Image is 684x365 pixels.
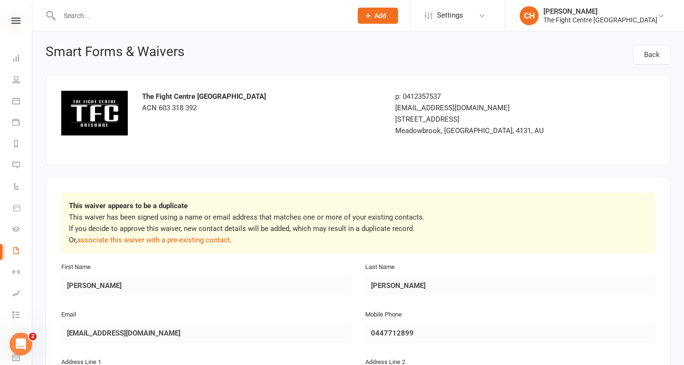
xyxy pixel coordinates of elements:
div: p: 0412357537 [395,91,584,102]
a: What's New [12,327,32,348]
a: Dashboard [12,48,32,70]
a: Assessments [12,284,32,305]
label: Mobile Phone [365,310,402,320]
a: Reports [12,134,32,155]
a: Product Sales [12,198,32,220]
div: CH [520,6,539,25]
a: Payments [12,113,32,134]
div: [PERSON_NAME] [543,7,657,16]
h1: Smart Forms & Waivers [46,45,184,62]
a: associate this waiver with a pre-existing contact [77,236,230,244]
span: 2 [29,333,37,340]
img: image1507785244.png [61,91,128,135]
button: Add [358,8,398,24]
div: ACN 603 318 392 [142,91,381,114]
label: Email [61,310,76,320]
a: Back [633,45,671,65]
div: Meadowbrook, [GEOGRAPHIC_DATA], 4131, AU [395,125,584,136]
div: [EMAIL_ADDRESS][DOMAIN_NAME] [395,102,584,114]
a: Calendar [12,91,32,113]
span: Settings [437,5,463,26]
span: Add [374,12,386,19]
label: Last Name [365,262,395,272]
a: People [12,70,32,91]
iframe: Intercom live chat [9,333,32,355]
label: First Name [61,262,91,272]
input: Search... [57,9,345,22]
div: [STREET_ADDRESS] [395,114,584,125]
div: The Fight Centre [GEOGRAPHIC_DATA] [543,16,657,24]
p: This waiver has been signed using a name or email address that matches one or more of your existi... [69,211,647,246]
strong: The Fight Centre [GEOGRAPHIC_DATA] [142,92,266,101]
strong: This waiver appears to be a duplicate [69,202,188,210]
